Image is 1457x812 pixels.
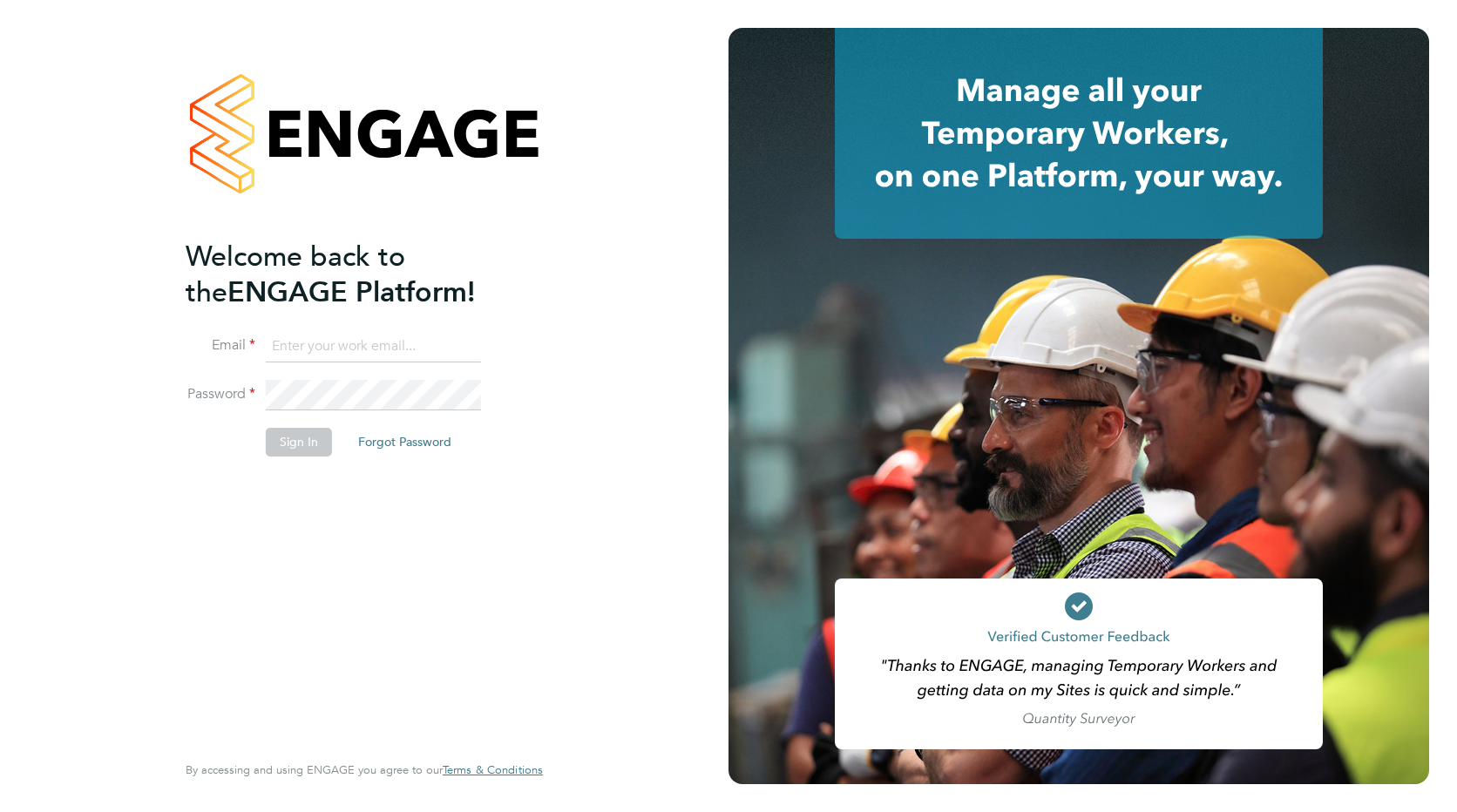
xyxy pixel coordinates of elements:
[186,336,255,355] label: Email
[266,428,332,456] button: Sign In
[266,331,481,362] input: Enter your work email...
[344,428,465,456] button: Forgot Password
[186,762,543,777] span: By accessing and using ENGAGE you agree to our
[443,762,543,777] span: Terms & Conditions
[186,239,525,310] h2: ENGAGE Platform!
[186,385,255,403] label: Password
[186,240,405,309] span: Welcome back to the
[443,763,543,777] a: Terms & Conditions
